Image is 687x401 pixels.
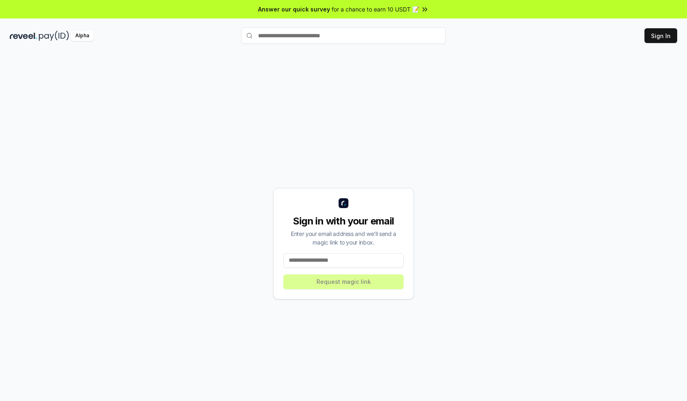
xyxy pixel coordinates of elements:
[332,5,419,14] span: for a chance to earn 10 USDT 📝
[10,31,37,41] img: reveel_dark
[71,31,94,41] div: Alpha
[283,229,404,247] div: Enter your email address and we’ll send a magic link to your inbox.
[283,215,404,228] div: Sign in with your email
[39,31,69,41] img: pay_id
[258,5,330,14] span: Answer our quick survey
[644,28,677,43] button: Sign In
[339,198,348,208] img: logo_small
